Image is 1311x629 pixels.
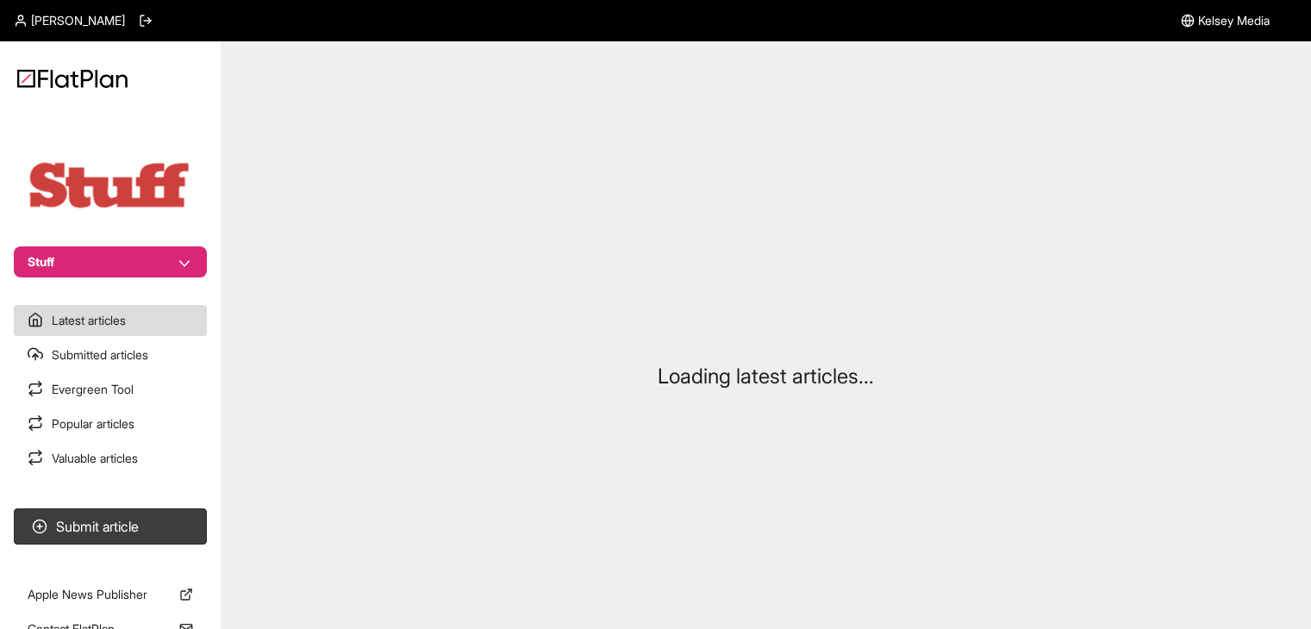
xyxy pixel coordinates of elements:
a: Latest articles [14,305,207,336]
p: Loading latest articles... [658,363,874,390]
button: Stuff [14,246,207,277]
a: Popular articles [14,408,207,439]
a: Valuable articles [14,443,207,474]
a: Submitted articles [14,339,207,371]
span: [PERSON_NAME] [31,12,125,29]
a: [PERSON_NAME] [14,12,125,29]
img: Logo [17,69,128,88]
img: Publication Logo [24,159,197,212]
a: Apple News Publisher [14,579,207,610]
span: Kelsey Media [1198,12,1270,29]
a: Evergreen Tool [14,374,207,405]
button: Submit article [14,508,207,545]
